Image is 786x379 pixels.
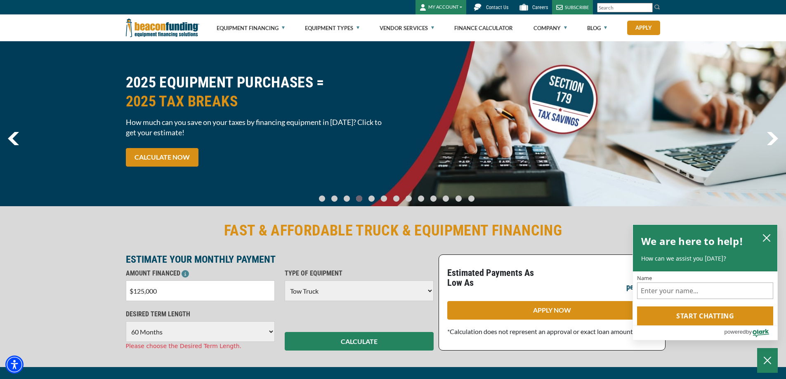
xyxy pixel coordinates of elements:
[380,15,434,41] a: Vendor Services
[285,332,434,351] button: CALCULATE
[391,195,401,202] a: Go To Slide 6
[454,15,513,41] a: Finance Calculator
[441,195,451,202] a: Go To Slide 10
[126,309,275,319] p: DESIRED TERM LENGTH
[532,5,548,10] span: Careers
[126,268,275,278] p: AMOUNT FINANCED
[379,195,389,202] a: Go To Slide 5
[126,14,199,41] img: Beacon Funding Corporation logo
[626,282,657,292] p: per month
[366,195,376,202] a: Go To Slide 4
[447,268,547,288] p: Estimated Payments As Low As
[641,233,743,250] h2: We are here to help!
[466,195,477,202] a: Go To Slide 12
[453,195,464,202] a: Go To Slide 11
[486,5,508,10] span: Contact Us
[354,195,364,202] a: Go To Slide 3
[5,355,24,374] div: Accessibility Menu
[633,224,778,341] div: olark chatbox
[760,232,773,243] button: close chatbox
[746,327,752,337] span: by
[126,117,388,138] span: How much can you save on your taxes by financing equipment in [DATE]? Click to get your estimate!
[724,326,777,340] a: Powered by Olark
[126,254,434,264] p: ESTIMATE YOUR MONTHLY PAYMENT
[428,195,438,202] a: Go To Slide 9
[126,92,388,111] span: 2025 TAX BREAKS
[587,15,607,41] a: Blog
[627,21,660,35] a: Apply
[329,195,339,202] a: Go To Slide 1
[447,301,657,320] a: APPLY NOW
[533,15,567,41] a: Company
[637,306,773,325] button: Start chatting
[342,195,352,202] a: Go To Slide 2
[637,275,773,281] label: Name
[126,148,198,167] a: CALCULATE NOW
[126,342,275,351] div: Please choose the Desired Term Length.
[8,132,19,145] a: previous
[767,132,778,145] img: Right Navigator
[126,221,661,240] h2: FAST & AFFORDABLE TRUCK & EQUIPMENT FINANCING
[637,282,773,299] input: Name
[641,254,769,263] p: How can we assist you [DATE]?
[447,327,634,335] span: *Calculation does not represent an approval or exact loan amount.
[767,132,778,145] a: next
[126,73,388,111] h2: 2025 EQUIPMENT PURCHASES =
[757,348,778,373] button: Close Chatbox
[416,195,426,202] a: Go To Slide 8
[126,280,275,301] input: $
[285,268,434,278] p: TYPE OF EQUIPMENT
[404,195,413,202] a: Go To Slide 7
[654,4,661,10] img: Search
[644,5,651,11] a: Clear search text
[317,195,327,202] a: Go To Slide 0
[724,327,746,337] span: powered
[305,15,359,41] a: Equipment Types
[217,15,285,41] a: Equipment Financing
[597,3,653,12] input: Search
[8,132,19,145] img: Left Navigator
